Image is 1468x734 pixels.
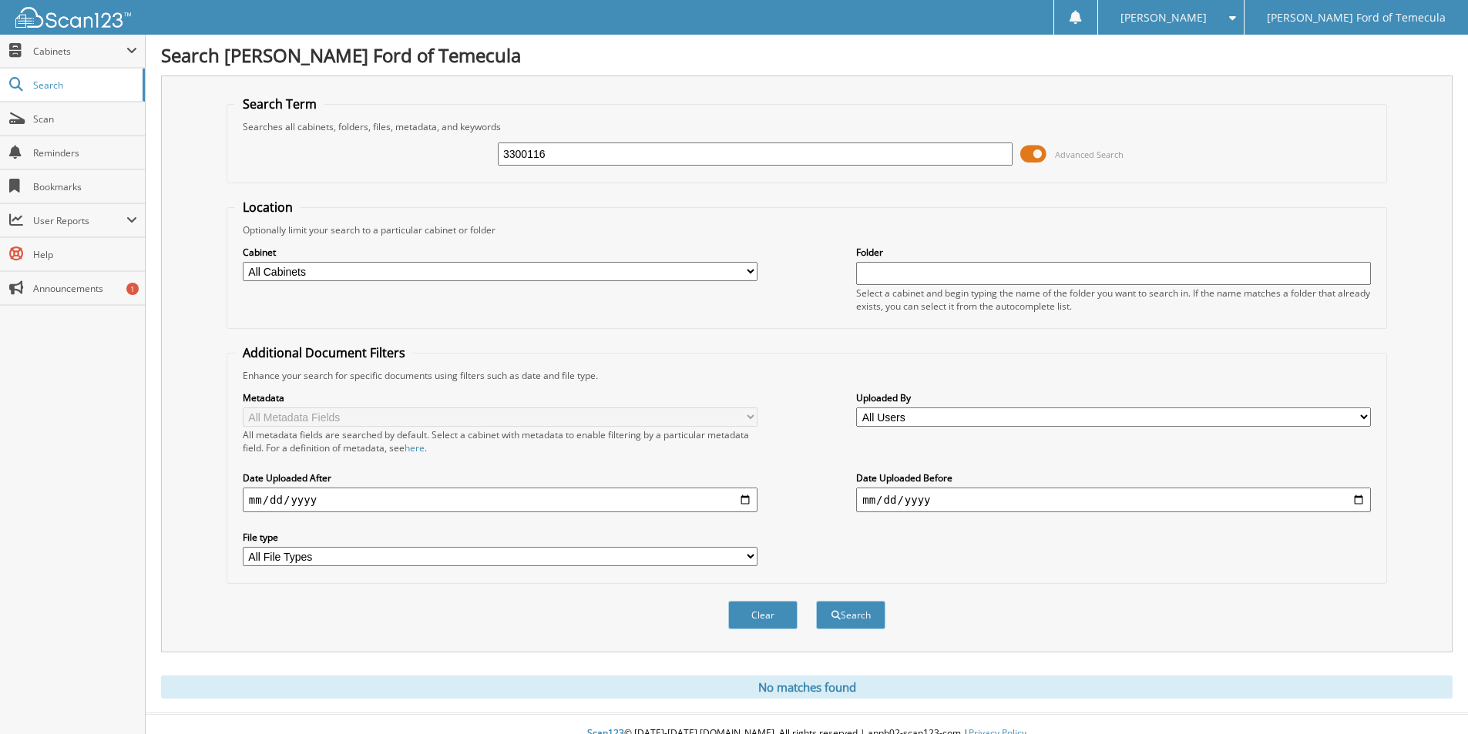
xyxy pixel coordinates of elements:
input: start [243,488,758,512]
button: Clear [728,601,798,629]
legend: Additional Document Filters [235,344,413,361]
label: Metadata [243,391,758,404]
button: Search [816,601,885,629]
div: Searches all cabinets, folders, files, metadata, and keywords [235,120,1379,133]
span: Reminders [33,146,137,159]
legend: Search Term [235,96,324,112]
div: No matches found [161,675,1453,699]
label: Uploaded By [856,391,1371,404]
div: 1 [126,283,139,295]
span: Help [33,248,137,261]
label: Cabinet [243,246,758,259]
span: Bookmarks [33,180,137,193]
label: File type [243,531,758,544]
span: [PERSON_NAME] Ford of Temecula [1267,13,1446,22]
span: Cabinets [33,45,126,58]
label: Date Uploaded After [243,471,758,484]
div: Enhance your search for specific documents using filters such as date and file type. [235,369,1379,382]
label: Date Uploaded Before [856,471,1371,484]
input: end [856,488,1371,512]
span: User Reports [33,214,126,227]
div: All metadata fields are searched by default. Select a cabinet with metadata to enable filtering b... [243,428,758,454]
span: Advanced Search [1055,149,1124,160]
div: Optionally limit your search to a particular cabinet or folder [235,223,1379,236]
h1: Search [PERSON_NAME] Ford of Temecula [161,42,1453,68]
span: Announcements [33,282,137,295]
label: Folder [856,246,1371,259]
span: [PERSON_NAME] [1120,13,1207,22]
span: Search [33,79,135,92]
span: Scan [33,112,137,126]
legend: Location [235,199,301,216]
img: scan123-logo-white.svg [15,7,131,28]
div: Select a cabinet and begin typing the name of the folder you want to search in. If the name match... [856,287,1371,313]
a: here [405,441,425,454]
